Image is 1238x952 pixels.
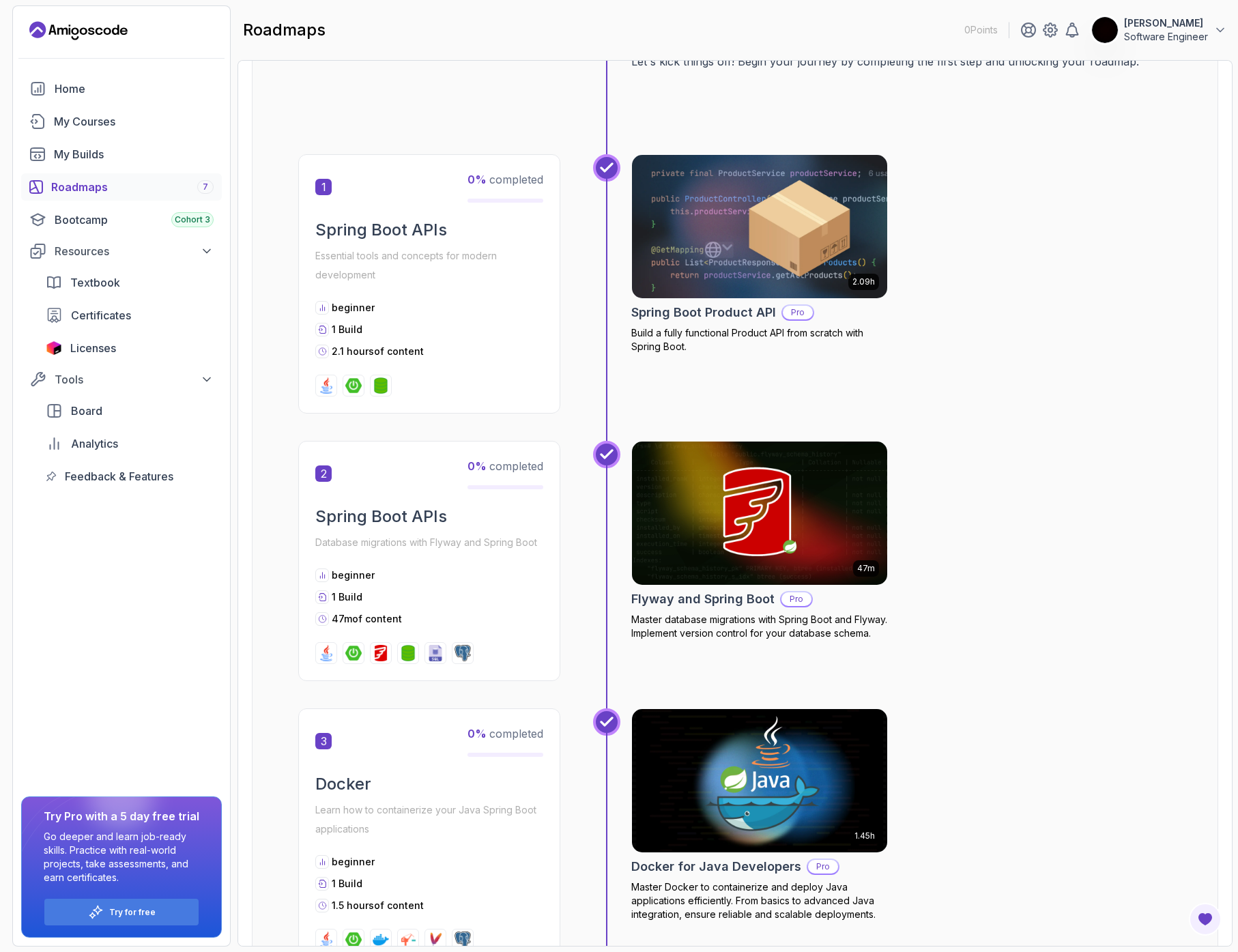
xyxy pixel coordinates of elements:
[1092,17,1118,43] img: user profile image
[315,733,332,749] span: 3
[21,239,222,263] button: Resources
[315,533,543,552] p: Database migrations with Flyway and Spring Boot
[373,932,389,948] img: docker logo
[400,645,416,661] img: spring-data-jpa logo
[243,19,326,41] h2: roadmaps
[631,441,888,640] a: Flyway and Spring Boot card47mFlyway and Spring BootProMaster database migrations with Spring Boo...
[332,591,362,603] span: 1 Build
[21,206,222,233] a: bootcamp
[1124,30,1208,44] p: Software Engineer
[21,75,222,102] a: home
[332,301,375,315] p: beginner
[71,403,102,419] span: Board
[400,932,416,948] img: jib logo
[21,141,222,168] a: builds
[631,326,888,354] p: Build a fully functional Product API from scratch with Spring Boot.
[54,113,214,130] div: My Courses
[38,334,222,362] a: licenses
[29,20,128,42] a: Landing page
[1091,16,1227,44] button: user profile image[PERSON_NAME]Software Engineer
[467,459,543,473] span: completed
[21,173,222,201] a: roadmaps
[55,371,214,388] div: Tools
[345,645,362,661] img: spring-boot logo
[318,377,334,394] img: java logo
[467,173,487,186] span: 0 %
[808,860,838,874] p: Pro
[315,465,332,482] span: 2
[783,306,813,319] p: Pro
[315,773,543,795] h2: Docker
[38,269,222,296] a: textbook
[332,878,362,889] span: 1 Build
[373,645,389,661] img: flyway logo
[65,468,173,485] span: Feedback & Features
[345,377,362,394] img: spring-boot logo
[38,302,222,329] a: certificates
[631,303,776,322] h2: Spring Boot Product API
[852,276,875,287] p: 2.09h
[455,932,471,948] img: postgres logo
[21,367,222,392] button: Tools
[54,146,214,162] div: My Builds
[332,855,375,869] p: beginner
[632,442,887,585] img: Flyway and Spring Boot card
[315,506,543,528] h2: Spring Boot APIs
[55,212,214,228] div: Bootcamp
[318,932,334,948] img: java logo
[55,81,214,97] div: Home
[70,274,120,291] span: Textbook
[55,243,214,259] div: Resources
[38,397,222,424] a: board
[964,23,998,37] p: 0 Points
[51,179,214,195] div: Roadmaps
[44,830,199,884] p: Go deeper and learn job-ready skills. Practice with real-world projects, take assessments, and ea...
[315,219,543,241] h2: Spring Boot APIs
[21,108,222,135] a: courses
[632,709,887,852] img: Docker for Java Developers card
[631,613,888,640] p: Master database migrations with Spring Boot and Flyway. Implement version control for your databa...
[631,53,1172,70] p: Let's kick things off! Begin your journey by completing the first step and unlocking your roadmap.
[315,246,543,285] p: Essential tools and concepts for modern development
[631,154,888,354] a: Spring Boot Product API card2.09hSpring Boot Product APIProBuild a fully functional Product API f...
[175,214,210,225] span: Cohort 3
[70,340,116,356] span: Licenses
[631,880,888,921] p: Master Docker to containerize and deploy Java applications efficiently. From basics to advanced J...
[427,645,444,661] img: sql logo
[631,857,801,876] h2: Docker for Java Developers
[332,568,375,582] p: beginner
[38,430,222,457] a: analytics
[203,182,208,192] span: 7
[631,590,775,609] h2: Flyway and Spring Boot
[467,173,543,186] span: completed
[781,592,811,606] p: Pro
[109,907,156,918] a: Try for free
[71,435,118,452] span: Analytics
[632,155,887,298] img: Spring Boot Product API card
[46,341,62,355] img: jetbrains icon
[315,800,543,839] p: Learn how to containerize your Java Spring Boot applications
[373,377,389,394] img: spring-data-jpa logo
[71,307,131,323] span: Certificates
[332,323,362,335] span: 1 Build
[38,463,222,490] a: feedback
[631,708,888,921] a: Docker for Java Developers card1.45hDocker for Java DevelopersProMaster Docker to containerize an...
[467,727,487,740] span: 0 %
[332,345,424,358] p: 2.1 hours of content
[44,898,199,926] button: Try for free
[1189,903,1222,936] button: Open Feedback Button
[332,899,424,912] p: 1.5 hours of content
[318,645,334,661] img: java logo
[455,645,471,661] img: postgres logo
[315,179,332,195] span: 1
[427,932,444,948] img: maven logo
[332,612,402,626] p: 47m of content
[467,459,487,473] span: 0 %
[854,831,875,841] p: 1.45h
[1124,16,1208,30] p: [PERSON_NAME]
[857,563,875,574] p: 47m
[345,932,362,948] img: spring-boot logo
[467,727,543,740] span: completed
